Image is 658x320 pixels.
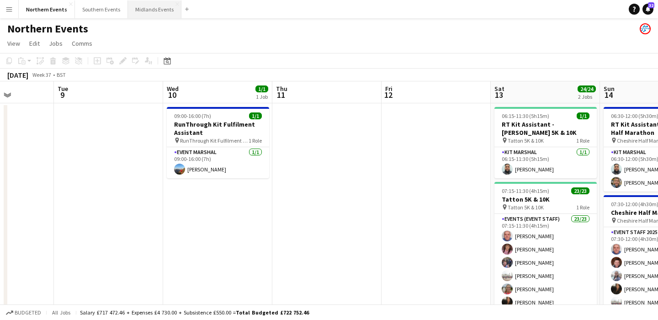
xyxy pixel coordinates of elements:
span: 06:15-11:30 (5h15m) [502,112,549,119]
span: 23/23 [571,187,589,194]
app-job-card: 07:15-11:30 (4h15m)23/23Tatton 5K & 10K Tatton 5K & 10K1 RoleEvents (Event Staff)23/2307:15-11:30... [494,182,597,317]
span: Tatton 5K & 10K [508,204,544,211]
h3: Tatton 5K & 10K [494,195,597,203]
span: 1/1 [249,112,262,119]
div: 2 Jobs [578,93,595,100]
app-card-role: Event Marshal1/109:00-16:00 (7h)[PERSON_NAME] [167,147,269,178]
span: Thu [276,85,287,93]
span: All jobs [50,309,72,316]
a: Comms [68,37,96,49]
app-job-card: 09:00-16:00 (7h)1/1RunThrough Kit Fulfilment Assistant RunThrough Kit Fulfilment Assistant1 RoleE... [167,107,269,178]
a: Edit [26,37,43,49]
span: 32 [648,2,654,8]
span: 07:15-11:30 (4h15m) [502,187,549,194]
span: 1 Role [576,204,589,211]
app-card-role: Kit Marshal1/106:15-11:30 (5h15m)[PERSON_NAME] [494,147,597,178]
span: 1 Role [576,137,589,144]
span: 9 [56,90,68,100]
span: Comms [72,39,92,48]
button: Northern Events [19,0,75,18]
a: Jobs [45,37,66,49]
h3: RunThrough Kit Fulfilment Assistant [167,120,269,137]
span: 14 [602,90,615,100]
span: Fri [385,85,393,93]
span: 11 [275,90,287,100]
span: View [7,39,20,48]
button: Southern Events [75,0,128,18]
div: Salary £717 472.46 + Expenses £4 730.00 + Subsistence £550.00 = [80,309,309,316]
span: Wed [167,85,179,93]
span: 12 [384,90,393,100]
span: 13 [493,90,504,100]
span: Budgeted [15,309,41,316]
h3: RT Kit Assistant - [PERSON_NAME] 5K & 10K [494,120,597,137]
span: 1/1 [255,85,268,92]
span: Sat [494,85,504,93]
span: Week 37 [30,71,53,78]
span: 09:00-16:00 (7h) [174,112,211,119]
div: BST [57,71,66,78]
div: 1 Job [256,93,268,100]
button: Budgeted [5,308,42,318]
span: Jobs [49,39,63,48]
div: [DATE] [7,70,28,80]
span: 24/24 [578,85,596,92]
span: Edit [29,39,40,48]
span: 10 [165,90,179,100]
app-user-avatar: RunThrough Events [640,23,651,34]
span: RunThrough Kit Fulfilment Assistant [180,137,249,144]
a: View [4,37,24,49]
span: Sun [604,85,615,93]
h1: Northern Events [7,22,88,36]
app-job-card: 06:15-11:30 (5h15m)1/1RT Kit Assistant - [PERSON_NAME] 5K & 10K Tatton 5K & 10K1 RoleKit Marshal1... [494,107,597,178]
button: Midlands Events [128,0,181,18]
span: 1/1 [577,112,589,119]
span: Tatton 5K & 10K [508,137,544,144]
span: Total Budgeted £722 752.46 [236,309,309,316]
span: 1 Role [249,137,262,144]
span: Tue [58,85,68,93]
a: 32 [642,4,653,15]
